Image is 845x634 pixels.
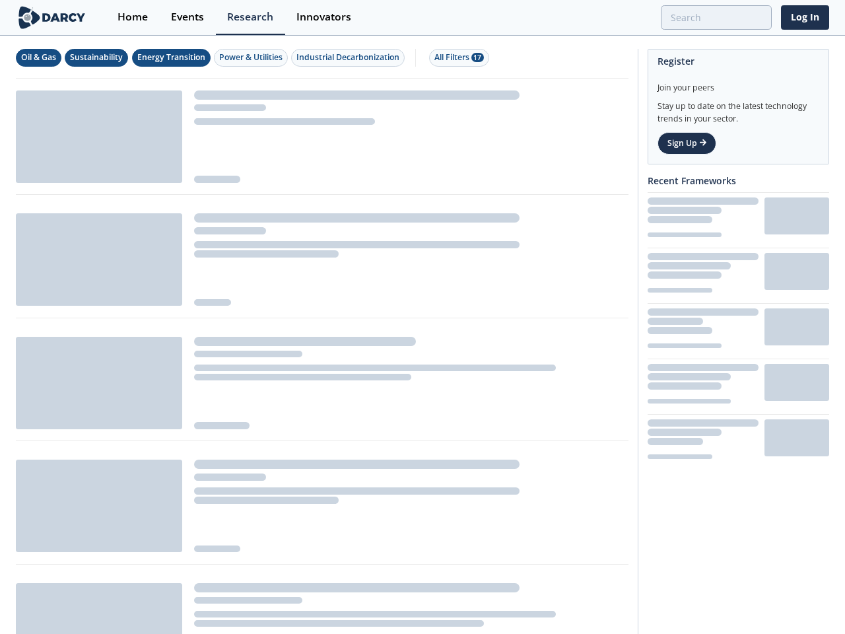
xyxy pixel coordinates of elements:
div: Register [658,50,819,73]
div: Energy Transition [137,52,205,63]
button: Sustainability [65,49,128,67]
img: logo-wide.svg [16,6,88,29]
span: 17 [471,53,484,62]
div: Stay up to date on the latest technology trends in your sector. [658,94,819,125]
a: Log In [781,5,829,30]
div: Industrial Decarbonization [296,52,399,63]
div: Recent Frameworks [648,169,829,192]
div: Oil & Gas [21,52,56,63]
div: Innovators [296,12,351,22]
div: Research [227,12,273,22]
div: All Filters [434,52,484,63]
button: Oil & Gas [16,49,61,67]
div: Power & Utilities [219,52,283,63]
a: Sign Up [658,132,716,155]
input: Advanced Search [661,5,772,30]
div: Sustainability [70,52,123,63]
button: Power & Utilities [214,49,288,67]
button: Industrial Decarbonization [291,49,405,67]
button: Energy Transition [132,49,211,67]
button: All Filters 17 [429,49,489,67]
div: Join your peers [658,73,819,94]
div: Events [171,12,204,22]
div: Home [118,12,148,22]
